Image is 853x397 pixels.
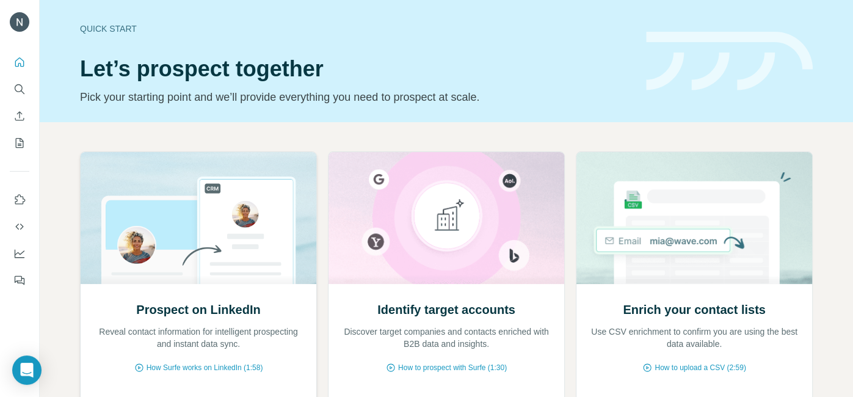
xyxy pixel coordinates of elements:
[136,301,260,318] h2: Prospect on LinkedIn
[10,51,29,73] button: Quick start
[10,216,29,238] button: Use Surfe API
[147,362,263,373] span: How Surfe works on LinkedIn (1:58)
[80,89,631,106] p: Pick your starting point and we’ll provide everything you need to prospect at scale.
[10,105,29,127] button: Enrich CSV
[328,152,565,284] img: Identify target accounts
[10,78,29,100] button: Search
[341,326,552,350] p: Discover target companies and contacts enriched with B2B data and insights.
[623,301,765,318] h2: Enrich your contact lists
[12,355,42,385] div: Open Intercom Messenger
[589,326,800,350] p: Use CSV enrichment to confirm you are using the best data available.
[576,152,813,284] img: Enrich your contact lists
[80,152,317,284] img: Prospect on LinkedIn
[93,326,304,350] p: Reveal contact information for intelligent prospecting and instant data sync.
[10,269,29,291] button: Feedback
[655,362,746,373] span: How to upload a CSV (2:59)
[80,57,631,81] h1: Let’s prospect together
[377,301,515,318] h2: Identify target accounts
[646,32,813,91] img: banner
[10,189,29,211] button: Use Surfe on LinkedIn
[80,23,631,35] div: Quick start
[10,12,29,32] img: Avatar
[10,242,29,264] button: Dashboard
[398,362,507,373] span: How to prospect with Surfe (1:30)
[10,132,29,154] button: My lists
